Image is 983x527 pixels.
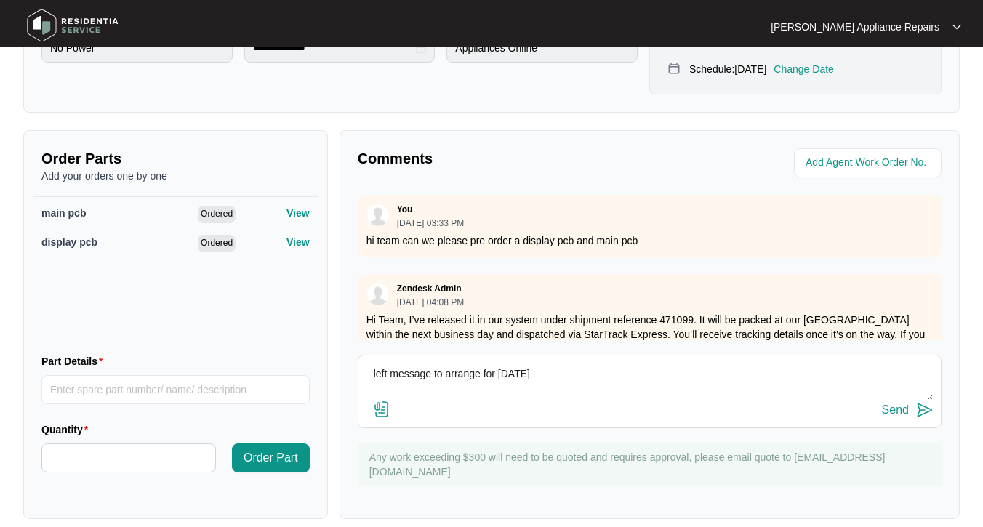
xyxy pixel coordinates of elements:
[373,401,390,418] img: file-attachment-doc.svg
[689,62,766,76] p: Schedule: [DATE]
[286,235,310,249] p: View
[41,354,109,369] label: Part Details
[41,422,94,437] label: Quantity
[366,233,933,248] p: hi team can we please pre order a display pcb and main pcb
[397,219,464,228] p: [DATE] 03:33 PM
[771,20,939,34] p: [PERSON_NAME] Appliance Repairs
[41,236,97,248] span: display pcb
[42,444,215,472] input: Quantity
[244,449,298,467] span: Order Part
[41,169,310,183] p: Add your orders one by one
[397,204,413,215] p: You
[952,23,961,31] img: dropdown arrow
[667,62,681,75] img: map-pin
[774,62,834,76] p: Change Date
[366,363,934,401] textarea: left message to arrange for [DATE]
[41,148,310,169] p: Order Parts
[41,207,86,219] span: main pcb
[397,298,464,307] p: [DATE] 04:08 PM
[22,4,124,47] img: residentia service logo
[198,235,236,252] span: Ordered
[916,401,934,419] img: send-icon.svg
[41,375,310,404] input: Part Details
[367,204,389,226] img: user.svg
[358,148,640,169] p: Comments
[198,206,236,223] span: Ordered
[286,206,310,220] p: View
[369,450,934,479] p: Any work exceeding $300 will need to be quoted and requires approval, please email quote to [EMAI...
[366,313,933,371] p: Hi Team, I’ve released it in our system under shipment reference 471099. It will be packed at our...
[882,401,934,420] button: Send
[367,283,389,305] img: user.svg
[232,443,310,472] button: Order Part
[397,283,462,294] p: Zendesk Admin
[882,403,909,417] div: Send
[806,154,933,172] input: Add Agent Work Order No.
